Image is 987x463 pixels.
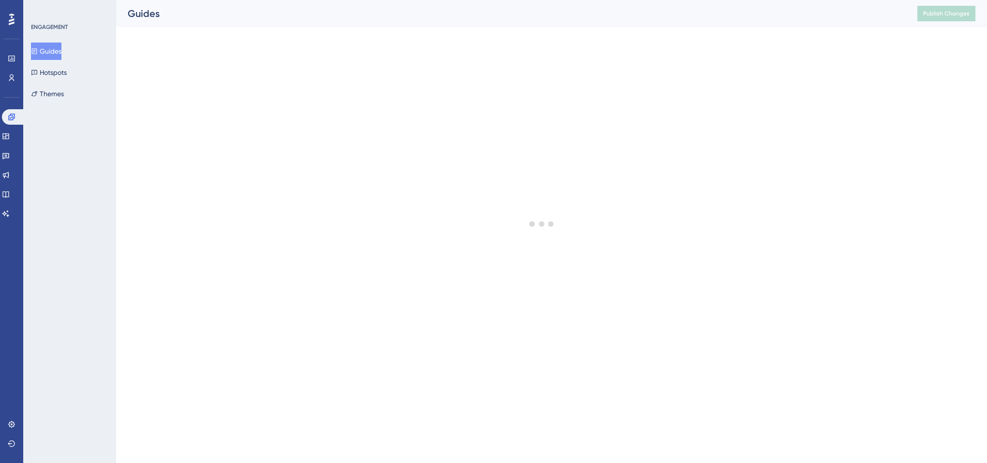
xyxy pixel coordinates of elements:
[917,6,975,21] button: Publish Changes
[31,23,68,31] div: ENGAGEMENT
[31,64,67,81] button: Hotspots
[923,10,970,17] span: Publish Changes
[31,43,61,60] button: Guides
[31,85,64,102] button: Themes
[128,7,893,20] div: Guides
